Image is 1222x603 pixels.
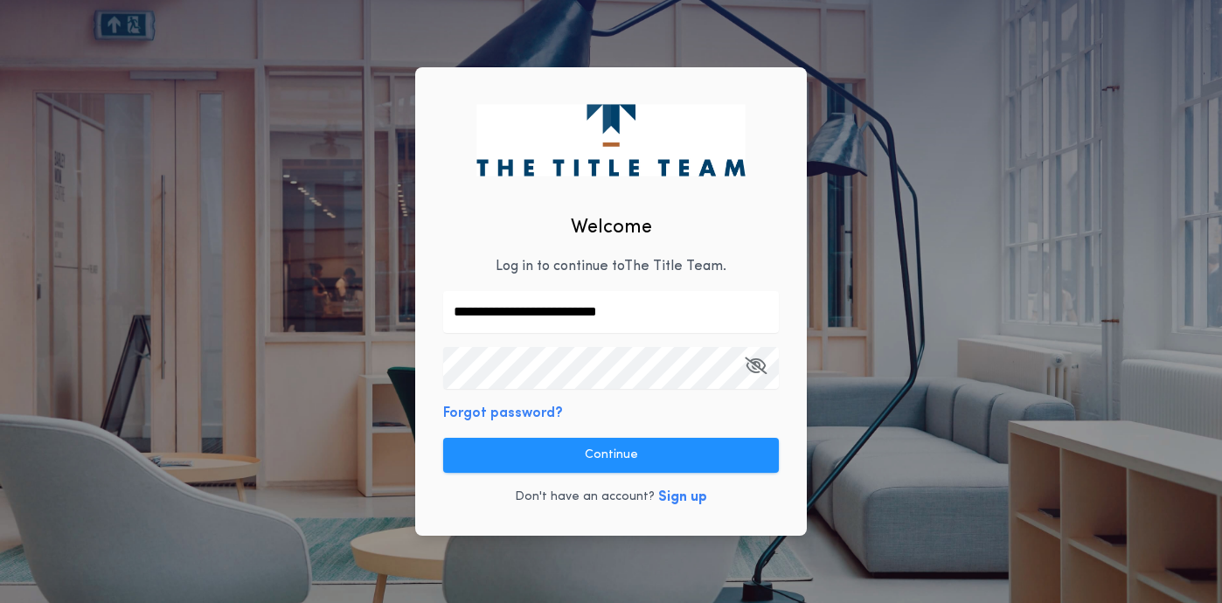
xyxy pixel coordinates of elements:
p: Don't have an account? [515,489,655,506]
button: Forgot password? [443,403,563,424]
p: Log in to continue to The Title Team . [496,256,726,277]
img: logo [476,104,745,176]
h2: Welcome [571,213,652,242]
button: Sign up [658,487,707,508]
button: Continue [443,438,779,473]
